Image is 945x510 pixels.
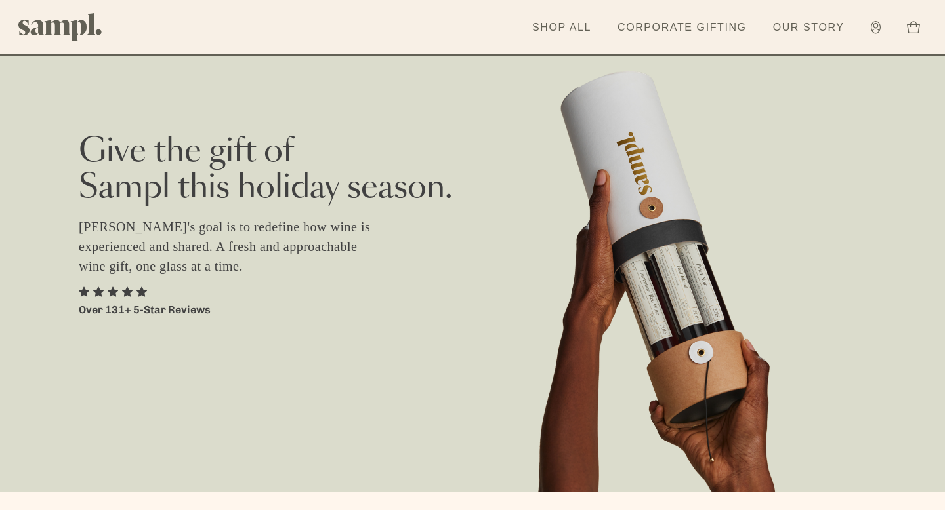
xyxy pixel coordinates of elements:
p: Over 131+ 5-Star Reviews [79,302,211,318]
a: Our Story [766,13,851,42]
p: [PERSON_NAME]'s goal is to redefine how wine is experienced and shared. A fresh and approachable ... [79,217,387,276]
img: Sampl logo [18,13,102,41]
a: Shop All [526,13,598,42]
a: Corporate Gifting [611,13,753,42]
h2: Give the gift of Sampl this holiday season. [79,134,866,206]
